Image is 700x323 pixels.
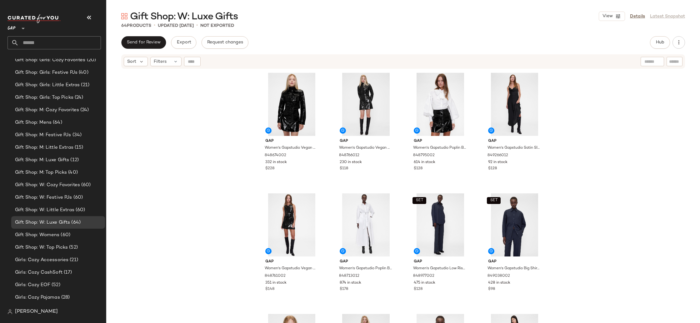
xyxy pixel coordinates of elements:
[15,194,72,201] span: Gift Shop: W: Festive PJs
[483,193,546,256] img: cn60348370.jpg
[15,107,79,114] span: Gift Shop: M: Cozy Favorites
[414,160,435,165] span: 614 in stock
[77,69,88,76] span: (40)
[488,259,541,265] span: Gap
[488,166,497,171] span: $128
[599,12,625,21] button: View
[488,138,541,144] span: Gap
[490,198,497,203] span: SET
[62,269,72,276] span: (17)
[413,153,435,158] span: 848795002
[73,94,83,101] span: (24)
[7,309,12,314] img: svg%3e
[265,166,274,171] span: $228
[154,22,155,29] span: •
[130,11,238,23] span: Gift Shop: W: Luxe Gifts
[15,57,86,64] span: Gift Shop: Girls: Cozy Favorites
[656,40,664,45] span: Hub
[340,280,361,286] span: 874 in stock
[73,144,83,151] span: (15)
[207,40,243,45] span: Request changes
[72,194,83,201] span: (60)
[15,181,80,189] span: Gift Shop: W: Cozy Favorites
[413,266,466,271] span: Women's Gapstudio Low Rise Loose Trousers by Gap Navy Blue Heather Size 00
[200,22,234,29] p: Not Exported
[86,57,96,64] span: (20)
[414,166,422,171] span: $128
[15,157,69,164] span: Gift Shop: M: Luxe Gifts
[339,273,359,279] span: 848713012
[335,193,397,256] img: cn60435359.jpg
[487,153,508,158] span: 849266012
[630,13,645,20] a: Details
[154,58,167,65] span: Filters
[80,82,89,89] span: (21)
[340,259,392,265] span: Gap
[487,273,510,279] span: 849038002
[416,198,423,203] span: SET
[265,266,317,271] span: Women's Gapstudio Vegan Patent Leather Mini Dress by Gap Black Size S
[488,286,495,292] span: $98
[265,153,286,158] span: 848674002
[339,266,392,271] span: Women's Gapstudio Poplin Belted Maxi Shirtdress by Gap White Size S
[414,280,435,286] span: 475 in stock
[121,36,166,49] button: Send for Review
[412,197,426,204] button: SET
[487,145,540,151] span: Women's Gapstudio Satin Slip Maxi Dress by Gap Black Size S
[15,308,58,316] span: [PERSON_NAME]
[71,132,82,139] span: (34)
[15,169,67,176] span: Gift Shop: M: Top Picks
[335,73,397,136] img: cn60433926.jpg
[52,119,62,126] span: (64)
[265,138,318,144] span: Gap
[70,219,81,226] span: (64)
[202,36,248,49] button: Request changes
[196,22,198,29] span: •
[67,169,78,176] span: (40)
[15,144,73,151] span: Gift Shop: M: Little Extras
[414,138,467,144] span: Gap
[68,256,78,264] span: (21)
[15,132,71,139] span: Gift Shop: M: Festive PJs
[7,14,61,23] img: cfy_white_logo.C9jOOHJF.svg
[483,73,546,136] img: cn60391238.jpg
[74,206,85,214] span: (60)
[602,14,613,19] span: View
[7,21,16,32] span: GAP
[15,82,80,89] span: Gift Shop: Girls: Little Extras
[650,36,670,49] button: Hub
[340,286,348,292] span: $178
[488,280,510,286] span: 428 in stock
[413,273,434,279] span: 848977002
[414,259,467,265] span: Gap
[60,294,70,301] span: (28)
[409,73,472,136] img: cn60348382.jpg
[59,231,70,239] span: (60)
[121,22,151,29] div: Products
[15,256,68,264] span: Girls: Cozy Accessories
[15,269,62,276] span: Girls: Cozy CashSoft
[260,193,323,256] img: cn60442641.jpg
[487,266,540,271] span: Women's Gapstudio Big Shirt by Gap Navy Blue Heather Size S
[69,157,79,164] span: (12)
[265,280,287,286] span: 351 in stock
[265,160,287,165] span: 332 in stock
[409,193,472,256] img: cn60315842.jpg
[121,13,127,19] img: svg%3e
[158,22,194,29] p: updated [DATE]
[15,94,73,101] span: Gift Shop: Girls: Top Picks
[80,181,91,189] span: (60)
[15,244,68,251] span: Gift Shop: W: Top Picks
[340,160,362,165] span: 230 in stock
[127,40,161,45] span: Send for Review
[414,286,422,292] span: $128
[340,166,348,171] span: $118
[15,231,59,239] span: Gift Shop: Womens
[121,23,127,28] span: 64
[340,138,392,144] span: Gap
[15,119,52,126] span: Gift Shop: Mens
[413,145,466,151] span: Women's Gapstudio Poplin Bow Shirt by Gap Optic White Size XS
[487,197,501,204] button: SET
[265,286,274,292] span: $148
[15,219,70,226] span: Gift Shop: W: Luxe Gifts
